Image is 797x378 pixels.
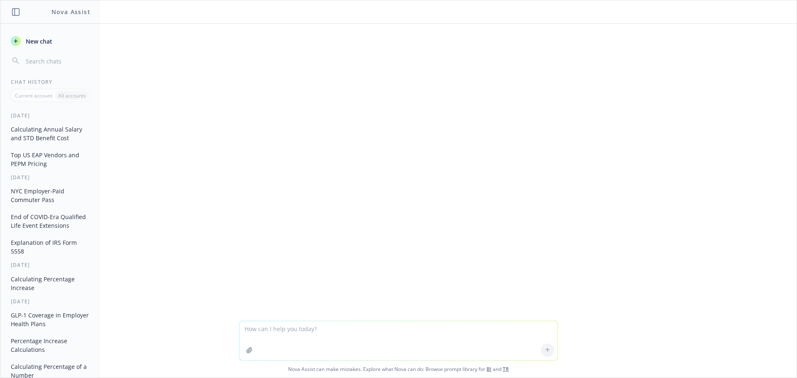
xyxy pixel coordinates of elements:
button: NYC Employer-Paid Commuter Pass [7,184,93,207]
span: New chat [24,37,52,46]
button: End of COVID-Era Qualified Life Event Extensions [7,210,93,232]
a: BI [487,366,491,373]
input: Search chats [24,55,90,67]
div: [DATE] [1,174,100,181]
button: GLP-1 Coverage in Employer Health Plans [7,308,93,331]
h1: Nova Assist [51,7,90,16]
button: Calculating Percentage Increase [7,272,93,295]
div: [DATE] [1,112,100,119]
button: Top US EAP Vendors and PEPM Pricing [7,148,93,171]
p: Current account [15,92,52,99]
button: Calculating Annual Salary and STD Benefit Cost [7,122,93,145]
a: TR [503,366,509,373]
p: All accounts [58,92,86,99]
button: Percentage Increase Calculations [7,334,93,356]
button: Explanation of IRS Form 5558 [7,236,93,258]
span: Nova Assist can make mistakes. Explore what Nova can do: Browse prompt library for and [4,361,793,378]
div: [DATE] [1,298,100,305]
button: New chat [7,34,93,49]
div: Chat History [1,78,100,85]
div: [DATE] [1,261,100,268]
